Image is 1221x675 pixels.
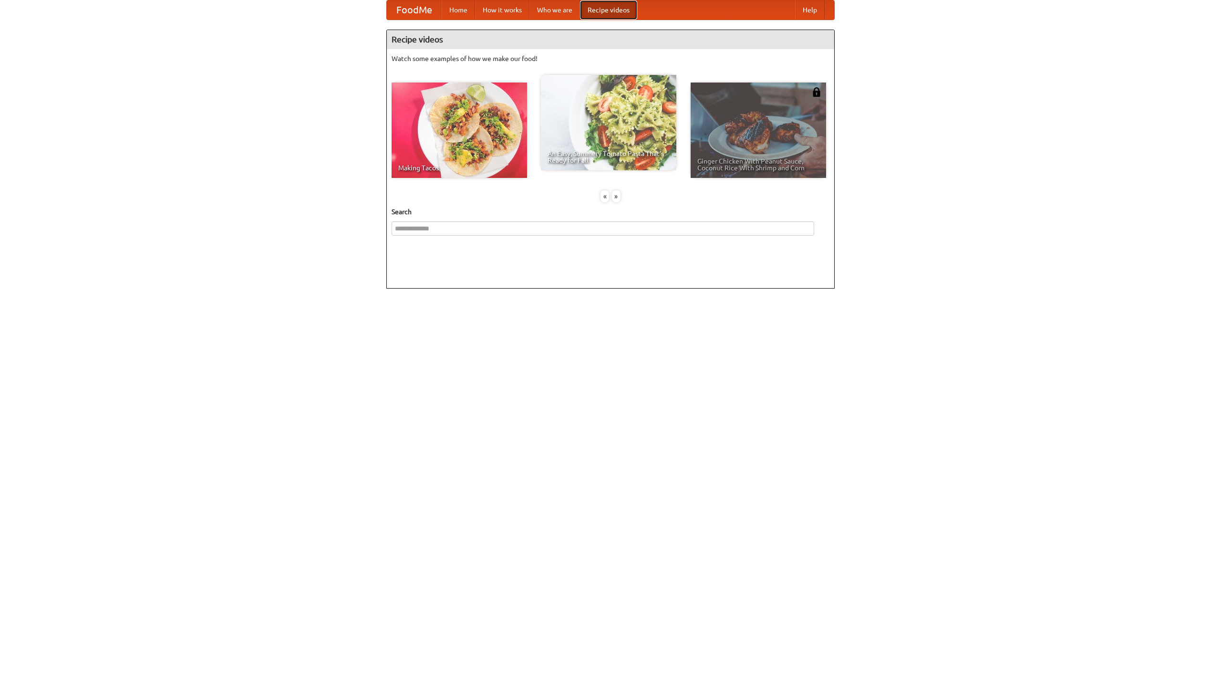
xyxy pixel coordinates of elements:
span: An Easy, Summery Tomato Pasta That's Ready for Fall [548,150,670,164]
h4: Recipe videos [387,30,834,49]
div: » [612,190,621,202]
h5: Search [392,207,829,217]
a: Recipe videos [580,0,637,20]
a: Help [795,0,825,20]
a: Who we are [529,0,580,20]
a: How it works [475,0,529,20]
span: Making Tacos [398,165,520,171]
a: FoodMe [387,0,442,20]
img: 483408.png [812,87,821,97]
a: Home [442,0,475,20]
p: Watch some examples of how we make our food! [392,54,829,63]
div: « [600,190,609,202]
a: An Easy, Summery Tomato Pasta That's Ready for Fall [541,75,676,170]
a: Making Tacos [392,83,527,178]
